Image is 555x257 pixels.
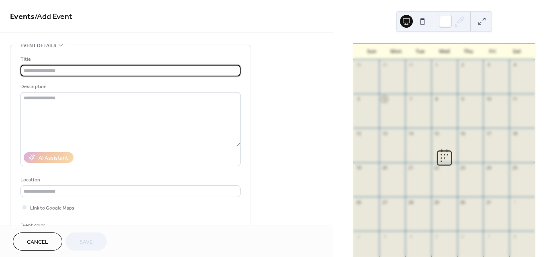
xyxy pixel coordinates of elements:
[456,43,480,60] div: Thu
[27,238,48,247] span: Cancel
[434,165,440,171] div: 22
[512,130,518,136] div: 18
[20,55,239,64] div: Title
[512,96,518,102] div: 11
[460,130,466,136] div: 16
[460,165,466,171] div: 23
[460,199,466,205] div: 30
[512,199,518,205] div: 1
[512,233,518,239] div: 8
[408,96,414,102] div: 7
[382,165,388,171] div: 20
[355,130,361,136] div: 12
[460,233,466,239] div: 6
[408,165,414,171] div: 21
[13,232,62,251] button: Cancel
[408,233,414,239] div: 4
[432,43,456,60] div: Wed
[460,62,466,68] div: 2
[486,130,492,136] div: 17
[486,62,492,68] div: 3
[408,43,432,60] div: Tue
[434,199,440,205] div: 29
[10,9,35,25] a: Events
[382,130,388,136] div: 13
[20,41,56,50] span: Event details
[382,62,388,68] div: 29
[382,96,388,102] div: 6
[505,43,529,60] div: Sat
[512,62,518,68] div: 4
[480,43,504,60] div: Fri
[408,130,414,136] div: 14
[355,96,361,102] div: 5
[486,165,492,171] div: 24
[20,176,239,184] div: Location
[486,233,492,239] div: 7
[355,62,361,68] div: 28
[382,233,388,239] div: 3
[359,43,384,60] div: Sun
[382,199,388,205] div: 27
[30,204,74,212] span: Link to Google Maps
[35,9,72,25] span: / Add Event
[355,165,361,171] div: 19
[20,221,81,230] div: Event color
[512,165,518,171] div: 25
[434,62,440,68] div: 1
[355,233,361,239] div: 2
[460,96,466,102] div: 9
[384,43,408,60] div: Mon
[408,199,414,205] div: 28
[355,199,361,205] div: 26
[20,82,239,91] div: Description
[434,130,440,136] div: 15
[434,96,440,102] div: 8
[434,233,440,239] div: 5
[486,199,492,205] div: 31
[408,62,414,68] div: 30
[486,96,492,102] div: 10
